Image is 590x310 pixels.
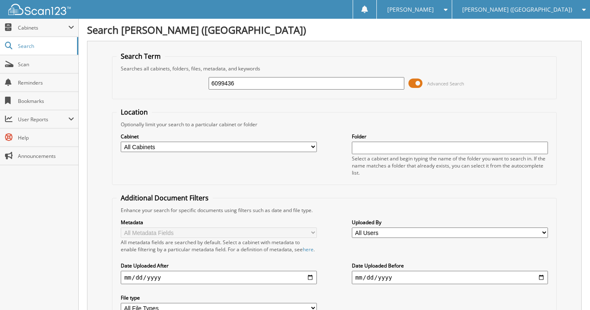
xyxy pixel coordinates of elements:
span: Bookmarks [18,97,74,105]
div: Enhance your search for specific documents using filters such as date and file type. [117,207,552,214]
div: All metadata fields are searched by default. Select a cabinet with metadata to enable filtering b... [121,239,316,253]
span: Search [18,42,73,50]
span: Reminders [18,79,74,86]
label: Metadata [121,219,316,226]
span: [PERSON_NAME] ([GEOGRAPHIC_DATA]) [462,7,572,12]
h1: Search [PERSON_NAME] ([GEOGRAPHIC_DATA]) [87,23,582,37]
img: scan123-logo-white.svg [8,4,71,15]
span: Announcements [18,152,74,160]
legend: Search Term [117,52,165,61]
input: start [121,271,316,284]
div: Searches all cabinets, folders, files, metadata, and keywords [117,65,552,72]
span: Cabinets [18,24,68,31]
label: Date Uploaded Before [352,262,548,269]
legend: Location [117,107,152,117]
div: Optionally limit your search to a particular cabinet or folder [117,121,552,128]
span: Help [18,134,74,141]
label: File type [121,294,316,301]
legend: Additional Document Filters [117,193,213,202]
label: Date Uploaded After [121,262,316,269]
input: end [352,271,548,284]
span: [PERSON_NAME] [387,7,434,12]
span: Advanced Search [427,80,464,87]
label: Cabinet [121,133,316,140]
span: Scan [18,61,74,68]
label: Uploaded By [352,219,548,226]
div: Select a cabinet and begin typing the name of the folder you want to search in. If the name match... [352,155,548,176]
a: here [303,246,314,253]
span: User Reports [18,116,68,123]
iframe: Chat Widget [548,270,590,310]
label: Folder [352,133,548,140]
